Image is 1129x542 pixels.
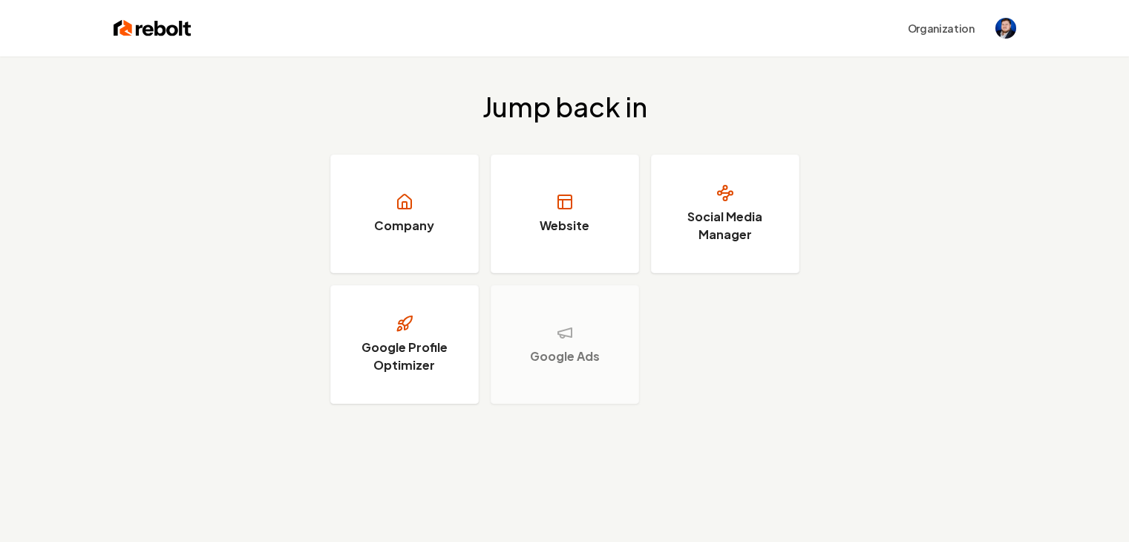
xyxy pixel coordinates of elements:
[995,18,1016,39] button: Open user button
[995,18,1016,39] img: Junior Husband
[651,154,799,273] a: Social Media Manager
[540,217,589,235] h3: Website
[330,154,479,273] a: Company
[491,154,639,273] a: Website
[670,208,781,244] h3: Social Media Manager
[330,285,479,404] a: Google Profile Optimizer
[349,339,460,374] h3: Google Profile Optimizer
[114,18,192,39] img: Rebolt Logo
[899,15,984,42] button: Organization
[482,92,647,122] h2: Jump back in
[530,347,600,365] h3: Google Ads
[374,217,434,235] h3: Company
